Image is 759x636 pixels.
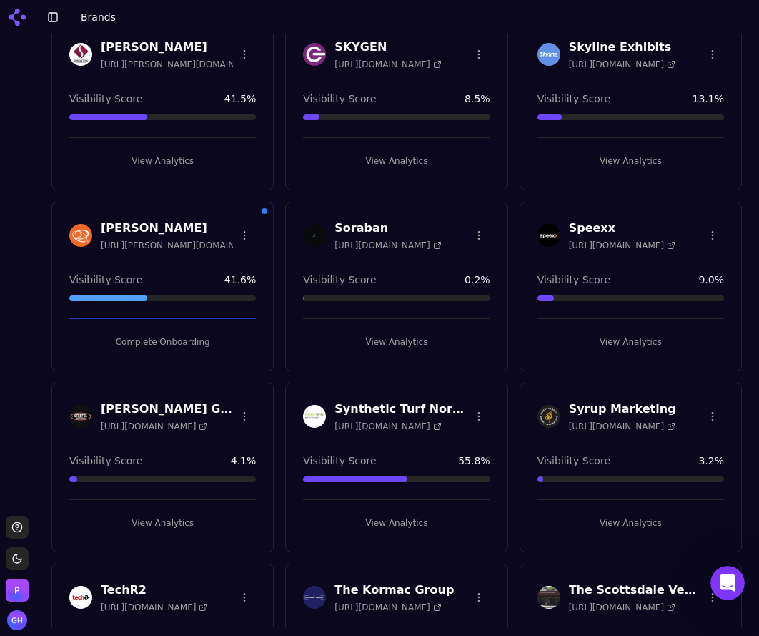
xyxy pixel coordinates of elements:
[303,586,326,609] img: The Kormac Group
[23,426,223,496] div: Thanks for confirming. To help us narrow down the problem, could you let me know if you have any ...
[11,417,234,504] div: Thanks for confirming. To help us narrow down the problem, could you let me know if you have any ...
[7,610,27,630] button: Open user button
[6,579,29,602] button: Open organization switcher
[69,18,172,32] p: Active in the last 15m
[11,295,274,393] div: Grace says…
[69,405,92,428] img: Steffes Group
[94,50,109,60] b: Alp
[465,92,490,106] span: 8.5 %
[569,421,675,432] span: [URL][DOMAIN_NAME]
[23,87,223,255] div: Hey [PERSON_NAME], Thanks for reaching out. I took a quick look. I can see 200 prompts on Forza r...
[458,454,490,468] span: 55.8 %
[11,46,274,79] div: Alp says…
[11,417,274,536] div: Alp says…
[710,566,745,600] iframe: To enrich screen reader interactions, please activate Accessibility in Grammarly extension settings
[303,150,490,172] button: View Analytics
[51,295,274,382] div: Hi [PERSON_NAME], it's still not working. It does say that there are too many prompts already and...
[69,7,88,18] h1: Alp
[75,48,89,62] img: Profile image for Alp
[7,610,27,630] img: Grace Hallen
[303,92,376,106] span: Visibility Score
[69,586,92,609] img: TechR2
[334,602,441,613] span: [URL][DOMAIN_NAME]
[334,39,441,56] h3: SKYGEN
[81,11,116,23] span: Brands
[69,150,256,172] button: View Analytics
[537,92,610,106] span: Visibility Score
[569,401,676,418] h3: Syrup Marketing
[698,454,724,468] span: 3.2 %
[569,59,675,70] span: [URL][DOMAIN_NAME]
[303,331,490,353] button: View Analytics
[101,220,233,237] h3: [PERSON_NAME]
[69,43,92,66] img: Simonton
[303,43,326,66] img: SKYGEN
[6,579,29,602] img: Perrill
[334,582,454,599] h3: The Kormac Group
[537,150,724,172] button: View Analytics
[537,224,560,247] img: Speexx
[537,43,560,66] img: Skyline Exhibits
[91,469,102,480] button: Start recording
[101,421,207,432] span: [URL][DOMAIN_NAME]
[11,275,274,295] div: [DATE]
[69,273,142,287] span: Visibility Score
[69,512,256,534] button: View Analytics
[63,303,263,373] div: Hi [PERSON_NAME], it's still not working. It does say that there are too many prompts already and...
[334,401,467,418] h3: Synthetic Turf Northwest
[45,469,56,480] button: Gif picker
[334,59,441,70] span: [URL][DOMAIN_NAME]
[569,220,675,237] h3: Speexx
[537,273,610,287] span: Visibility Score
[569,39,675,56] h3: Skyline Exhibits
[303,405,326,428] img: Synthetic Turf Northwest
[569,240,675,251] span: [URL][DOMAIN_NAME]
[11,79,234,264] div: Hey [PERSON_NAME],Thanks for reaching out. I took a quick look. I can see 200 prompts on Forza ri...
[81,10,719,24] nav: breadcrumb
[569,602,675,613] span: [URL][DOMAIN_NAME]
[68,469,79,480] button: Upload attachment
[69,454,142,468] span: Visibility Score
[303,512,490,534] button: View Analytics
[69,92,142,106] span: Visibility Score
[22,469,34,480] button: Emoji picker
[303,273,376,287] span: Visibility Score
[537,512,724,534] button: View Analytics
[101,582,207,599] h3: TechR2
[69,331,256,353] button: Complete Onboarding
[537,454,610,468] span: Visibility Score
[224,273,256,287] span: 41.6 %
[9,6,36,33] button: go back
[41,8,64,31] img: Profile image for Alp
[334,421,441,432] span: [URL][DOMAIN_NAME]
[537,405,560,428] img: Syrup Marketing
[251,6,277,31] div: Close
[537,586,560,609] img: The Scottsdale Veterinary Clinic
[11,79,274,275] div: Alp says…
[537,331,724,353] button: View Analytics
[334,220,441,237] h3: Soraban
[94,49,212,62] div: joined the conversation
[101,39,233,56] h3: [PERSON_NAME]
[101,59,233,70] span: [URL][PERSON_NAME][DOMAIN_NAME]
[12,439,274,463] textarea: Message…
[693,92,724,106] span: 13.1 %
[569,582,701,599] h3: The Scottsdale Veterinary Clinic
[101,240,233,251] span: [URL][PERSON_NAME][DOMAIN_NAME]
[101,401,233,418] h3: [PERSON_NAME] Group
[698,273,724,287] span: 9.0 %
[245,463,268,486] button: Send a message…
[303,224,326,247] img: Soraban
[224,92,256,106] span: 41.5 %
[231,454,257,468] span: 4.1 %
[69,224,92,247] img: Smalley
[101,602,207,613] span: [URL][DOMAIN_NAME]
[465,273,490,287] span: 0.2 %
[334,240,441,251] span: [URL][DOMAIN_NAME]
[303,454,376,468] span: Visibility Score
[224,6,251,33] button: Home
